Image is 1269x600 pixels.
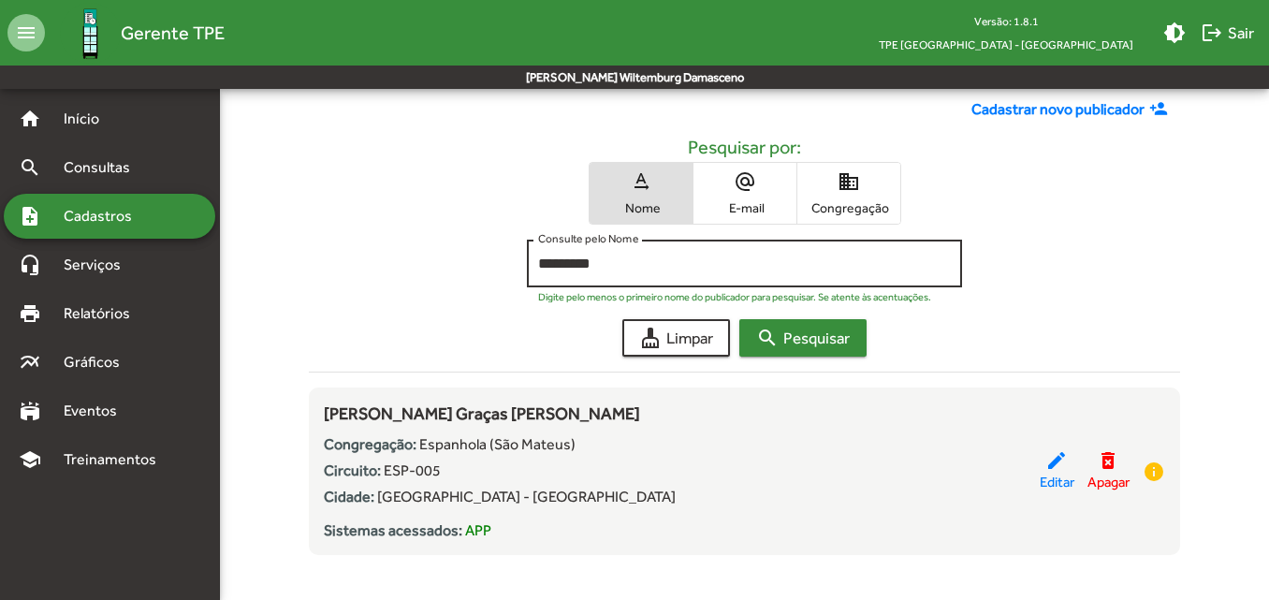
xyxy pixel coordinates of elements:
[465,521,491,539] span: APP
[52,156,154,179] span: Consultas
[802,199,896,216] span: Congregação
[1087,472,1130,493] span: Apagar
[324,461,381,479] strong: Circuito:
[838,170,860,193] mat-icon: domain
[1149,99,1173,120] mat-icon: person_add
[1201,16,1254,50] span: Sair
[377,488,676,505] span: [GEOGRAPHIC_DATA] - [GEOGRAPHIC_DATA]
[52,448,179,471] span: Treinamentos
[60,3,121,64] img: Logo
[52,108,126,130] span: Início
[19,302,41,325] mat-icon: print
[1097,449,1119,472] mat-icon: delete_forever
[1193,16,1262,50] button: Sair
[19,156,41,179] mat-icon: search
[698,199,792,216] span: E-mail
[864,9,1148,33] div: Versão: 1.8.1
[630,170,652,193] mat-icon: text_rotation_none
[324,435,416,453] strong: Congregação:
[590,163,693,224] button: Nome
[52,254,146,276] span: Serviços
[797,163,900,224] button: Congregação
[1143,461,1165,483] mat-icon: info
[419,435,576,453] span: Espanhola (São Mateus)
[1163,22,1186,44] mat-icon: brightness_medium
[1045,449,1068,472] mat-icon: edit
[52,400,142,422] span: Eventos
[622,319,730,357] button: Limpar
[693,163,796,224] button: E-mail
[1040,472,1074,493] span: Editar
[756,327,779,349] mat-icon: search
[7,14,45,51] mat-icon: menu
[19,254,41,276] mat-icon: headset_mic
[739,319,867,357] button: Pesquisar
[45,3,225,64] a: Gerente TPE
[639,327,662,349] mat-icon: cleaning_services
[324,136,1164,158] h5: Pesquisar por:
[971,98,1145,121] span: Cadastrar novo publicador
[19,351,41,373] mat-icon: multiline_chart
[639,321,713,355] span: Limpar
[19,400,41,422] mat-icon: stadium
[734,170,756,193] mat-icon: alternate_email
[52,205,156,227] span: Cadastros
[864,33,1148,56] span: TPE [GEOGRAPHIC_DATA] - [GEOGRAPHIC_DATA]
[324,403,640,423] span: [PERSON_NAME] Graças [PERSON_NAME]
[538,291,931,302] mat-hint: Digite pelo menos o primeiro nome do publicador para pesquisar. Se atente às acentuações.
[324,488,374,505] strong: Cidade:
[121,18,225,48] span: Gerente TPE
[324,521,462,539] strong: Sistemas acessados:
[1201,22,1223,44] mat-icon: logout
[19,205,41,227] mat-icon: note_add
[756,321,850,355] span: Pesquisar
[19,448,41,471] mat-icon: school
[52,302,154,325] span: Relatórios
[19,108,41,130] mat-icon: home
[594,199,688,216] span: Nome
[52,351,145,373] span: Gráficos
[384,461,441,479] span: ESP-005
